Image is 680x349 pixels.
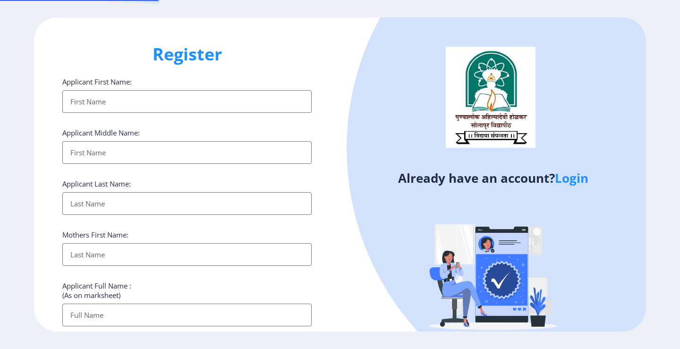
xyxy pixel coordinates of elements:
input: Last Name [62,192,312,215]
input: Full Name [62,304,312,326]
label: Applicant Middle Name: [62,128,140,137]
input: Last Name [62,243,312,266]
input: First Name [62,90,312,113]
a: Login [555,170,588,187]
label: Applicant Last Name: [62,179,131,188]
label: Mothers First Name: [62,230,128,239]
img: logo [446,47,535,148]
label: Applicant Full Name : (As on marksheet) [62,281,131,300]
h4: Already have an account? [347,170,639,186]
h1: Register [62,43,312,66]
label: Applicant First Name: [62,77,132,86]
input: First Name [62,141,312,164]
